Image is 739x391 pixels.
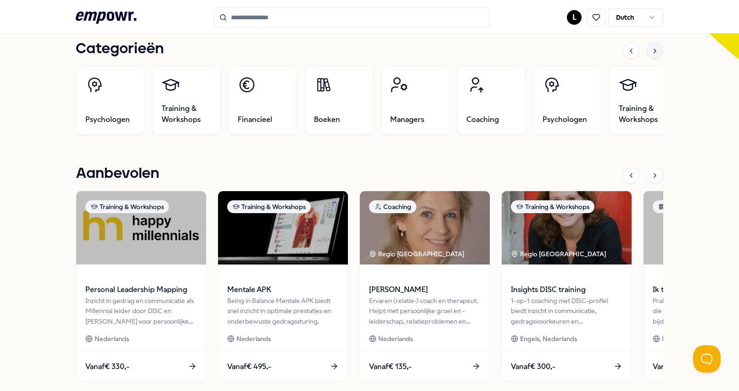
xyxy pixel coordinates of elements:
span: Personal Leadership Mapping [85,284,197,296]
img: package image [360,191,490,264]
span: Mentale APK [227,284,339,296]
a: Psychologen [76,66,145,135]
img: package image [502,191,632,264]
span: [PERSON_NAME] [369,284,481,296]
a: package imageTraining & WorkshopsMentale APKBeing in Balance Mentale APK biedt snel inzicht in op... [218,191,348,381]
span: Vanaf € 135,- [369,361,412,373]
span: Nederlands [662,334,696,344]
span: Training & Workshops [619,103,668,125]
a: Training & Workshops [609,66,678,135]
div: Regio [GEOGRAPHIC_DATA] [511,249,608,259]
span: Engels, Nederlands [520,334,577,344]
a: Financieel [228,66,297,135]
a: package imageTraining & WorkshopsRegio [GEOGRAPHIC_DATA] Insights DISC training1-op-1 coaching me... [501,191,632,381]
span: Managers [390,114,424,125]
span: Psychologen [543,114,587,125]
a: Managers [381,66,449,135]
div: Boeken [653,200,694,213]
span: Vanaf € 35,- [653,361,692,373]
span: Insights DISC training [511,284,622,296]
a: Coaching [457,66,526,135]
img: package image [218,191,348,264]
span: Nederlands [95,334,129,344]
span: Nederlands [236,334,271,344]
input: Search for products, categories or subcategories [214,7,489,28]
div: Coaching [369,200,416,213]
span: Training & Workshops [162,103,211,125]
h1: Categorieën [76,38,164,61]
iframe: Help Scout Beacon - Open [693,345,721,373]
div: Training & Workshops [227,200,311,213]
div: Regio [GEOGRAPHIC_DATA] [369,249,466,259]
span: Psychologen [85,114,130,125]
span: Financieel [238,114,272,125]
a: Training & Workshops [152,66,221,135]
h1: Aanbevolen [76,162,159,185]
span: Nederlands [378,334,413,344]
span: Vanaf € 495,- [227,361,271,373]
div: Training & Workshops [85,200,169,213]
button: L [567,10,582,25]
a: package imageTraining & WorkshopsPersonal Leadership MappingInzicht in gedrag en communicatie als... [76,191,207,381]
img: package image [76,191,206,264]
div: Being in Balance Mentale APK biedt snel inzicht in optimale prestaties en onderbewuste gedragsstu... [227,296,339,326]
span: Vanaf € 300,- [511,361,555,373]
div: Inzicht in gedrag en communicatie als Millennial leider door DISC en [PERSON_NAME] voor persoonli... [85,296,197,326]
div: Training & Workshops [511,200,594,213]
a: package imageCoachingRegio [GEOGRAPHIC_DATA] [PERSON_NAME]Ervaren (relatie-) coach en therapeut. ... [359,191,490,381]
div: 1-op-1 coaching met DISC-profiel biedt inzicht in communicatie, gedragsvoorkeuren en ontwikkelpun... [511,296,622,326]
span: Vanaf € 330,- [85,361,129,373]
span: Coaching [466,114,499,125]
span: Boeken [314,114,340,125]
div: Ervaren (relatie-) coach en therapeut. Helpt met persoonlijke groei en -leiderschap, relatieprobl... [369,296,481,326]
a: Boeken [304,66,373,135]
a: Psychologen [533,66,602,135]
